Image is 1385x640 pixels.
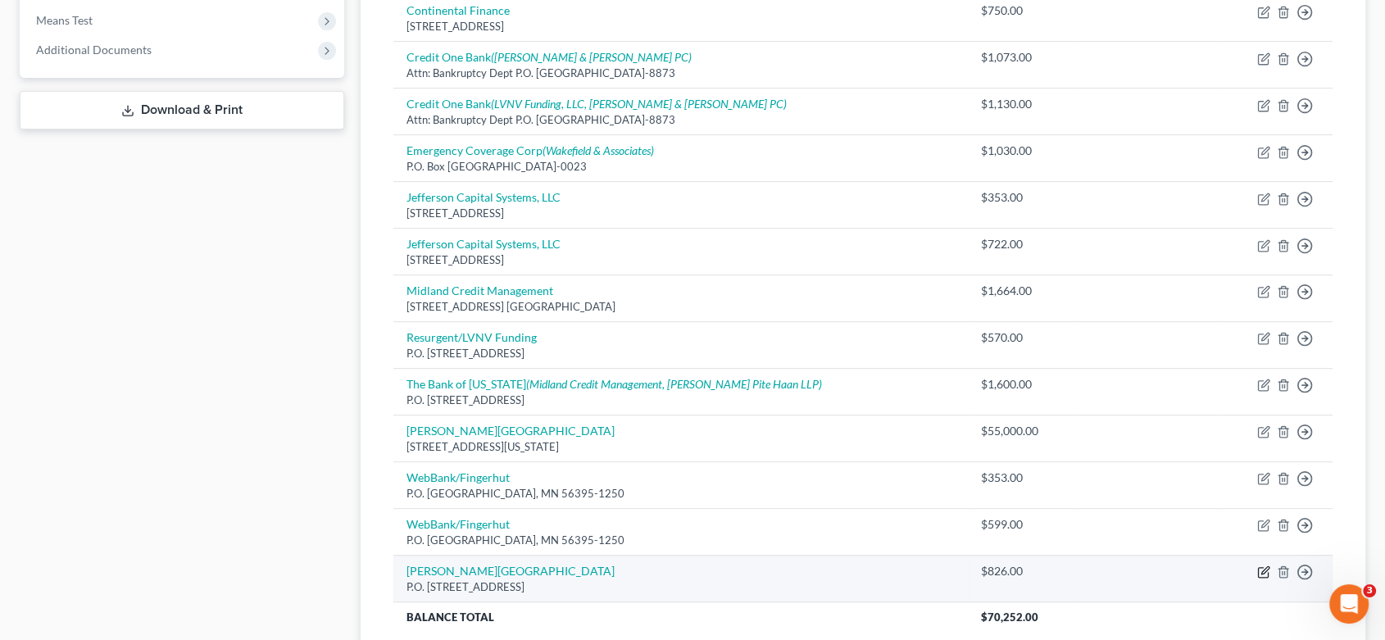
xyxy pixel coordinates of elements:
[36,43,152,57] span: Additional Documents
[406,97,787,111] a: Credit One Bank(LVNV Funding, LLC, [PERSON_NAME] & [PERSON_NAME] PC)
[981,470,1064,486] div: $353.00
[1329,584,1369,624] iframe: Intercom live chat
[393,602,968,632] th: Balance Total
[981,563,1064,579] div: $826.00
[406,470,510,484] a: WebBank/Fingerhut
[526,377,822,391] i: (Midland Credit Management, [PERSON_NAME] Pite Haan LLP)
[406,486,955,502] div: P.O. [GEOGRAPHIC_DATA], MN 56395-1250
[406,66,955,81] div: Attn: Bankruptcy Dept P.O. [GEOGRAPHIC_DATA]-8873
[406,19,955,34] div: [STREET_ADDRESS]
[981,236,1064,252] div: $722.00
[36,13,93,27] span: Means Test
[981,283,1064,299] div: $1,664.00
[543,143,654,157] i: (Wakefield & Associates)
[981,329,1064,346] div: $570.00
[406,299,955,315] div: [STREET_ADDRESS] [GEOGRAPHIC_DATA]
[981,610,1038,624] span: $70,252.00
[981,423,1064,439] div: $55,000.00
[406,579,955,595] div: P.O. [STREET_ADDRESS]
[406,377,822,391] a: The Bank of [US_STATE](Midland Credit Management, [PERSON_NAME] Pite Haan LLP)
[406,143,654,157] a: Emergency Coverage Corp(Wakefield & Associates)
[406,424,615,438] a: [PERSON_NAME][GEOGRAPHIC_DATA]
[406,112,955,128] div: Attn: Bankruptcy Dept P.O. [GEOGRAPHIC_DATA]-8873
[491,97,787,111] i: (LVNV Funding, LLC, [PERSON_NAME] & [PERSON_NAME] PC)
[406,159,955,175] div: P.O. Box [GEOGRAPHIC_DATA]-0023
[406,517,510,531] a: WebBank/Fingerhut
[406,206,955,221] div: [STREET_ADDRESS]
[406,564,615,578] a: [PERSON_NAME][GEOGRAPHIC_DATA]
[406,252,955,268] div: [STREET_ADDRESS]
[981,376,1064,393] div: $1,600.00
[981,189,1064,206] div: $353.00
[406,284,553,297] a: Midland Credit Management
[406,439,955,455] div: [STREET_ADDRESS][US_STATE]
[406,190,561,204] a: Jefferson Capital Systems, LLC
[981,516,1064,533] div: $599.00
[406,533,955,548] div: P.O. [GEOGRAPHIC_DATA], MN 56395-1250
[406,393,955,408] div: P.O. [STREET_ADDRESS]
[981,2,1064,19] div: $750.00
[1363,584,1376,597] span: 3
[981,96,1064,112] div: $1,130.00
[406,50,692,64] a: Credit One Bank([PERSON_NAME] & [PERSON_NAME] PC)
[406,346,955,361] div: P.O. [STREET_ADDRESS]
[406,3,510,17] a: Continental Finance
[406,237,561,251] a: Jefferson Capital Systems, LLC
[491,50,692,64] i: ([PERSON_NAME] & [PERSON_NAME] PC)
[406,330,537,344] a: Resurgent/LVNV Funding
[20,91,344,129] a: Download & Print
[981,49,1064,66] div: $1,073.00
[981,143,1064,159] div: $1,030.00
